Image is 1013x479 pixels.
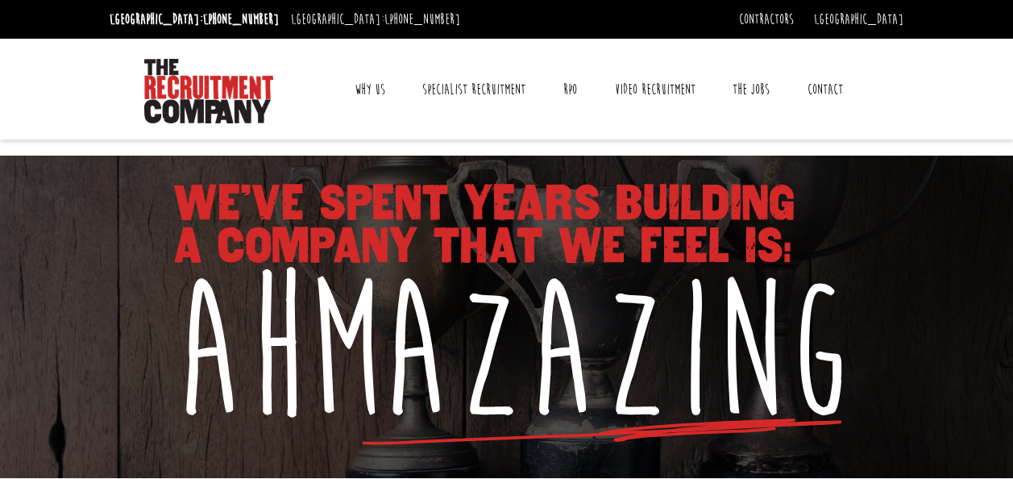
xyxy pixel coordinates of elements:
[104,164,910,470] img: We've spent years building a company that we feel is Ahmazazing
[343,69,397,110] a: Why Us
[106,6,283,32] li: [GEOGRAPHIC_DATA]:
[203,10,279,28] a: [PHONE_NUMBER]
[384,10,460,28] a: [PHONE_NUMBER]
[287,6,464,32] li: [GEOGRAPHIC_DATA]:
[720,69,782,110] a: The Jobs
[410,69,538,110] a: Specialist Recruitment
[144,59,273,123] img: The Recruitment Company
[603,69,708,110] a: Video Recruitment
[795,69,855,110] a: Contact
[739,10,794,28] a: Contractors
[814,10,903,28] a: [GEOGRAPHIC_DATA]
[551,69,589,110] a: RPO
